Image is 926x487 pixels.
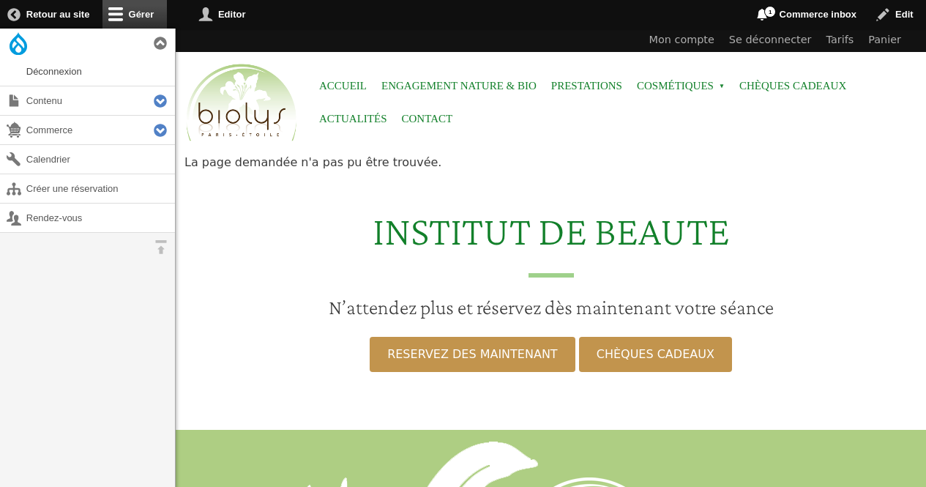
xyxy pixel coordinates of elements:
img: Accueil [183,62,300,145]
span: » [719,83,725,89]
span: 1 [764,6,776,18]
a: Contact [402,103,453,135]
a: Engagement Nature & Bio [381,70,537,103]
a: RESERVEZ DES MAINTENANT [370,337,575,372]
span: Cosmétiques [637,70,725,103]
a: Mon compte [642,29,722,52]
a: Panier [861,29,908,52]
h2: INSTITUT DE BEAUTE [184,207,917,278]
a: Se déconnecter [722,29,819,52]
a: Actualités [319,103,387,135]
div: La page demandée n'a pas pu être trouvée. [184,154,917,171]
a: Tarifs [819,29,862,52]
h3: N’attendez plus et réservez dès maintenant votre séance [184,295,917,320]
a: Accueil [319,70,367,103]
button: Orientation horizontale [146,233,175,261]
header: Entête du site [176,29,926,154]
a: CHÈQUES CADEAUX [579,337,732,372]
a: Chèques cadeaux [739,70,846,103]
a: Prestations [551,70,622,103]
